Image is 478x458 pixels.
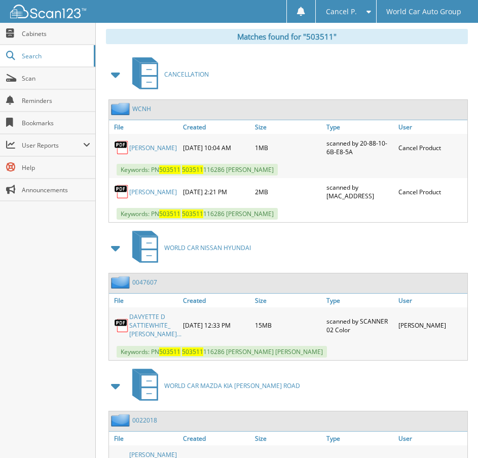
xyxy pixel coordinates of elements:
a: [PERSON_NAME] [129,144,177,152]
span: Scan [22,74,90,83]
a: CANCELLATION [126,54,209,94]
a: User [396,294,467,307]
a: File [109,120,180,134]
div: 15MB [252,310,324,341]
div: [DATE] 12:33 PM [180,310,252,341]
span: 503511 [159,165,180,174]
span: Keywords: PN 116286 [PERSON_NAME] [117,208,278,220]
a: Size [252,120,324,134]
span: Announcements [22,186,90,194]
span: 503511 [159,209,180,218]
a: File [109,294,180,307]
a: File [109,432,180,445]
a: Created [180,120,252,134]
div: Cancel Product [396,181,467,203]
div: [DATE] 2:21 PM [180,181,252,203]
span: 503511 [182,347,203,356]
div: [DATE] 10:04 AM [180,136,252,159]
span: WORLD CAR MAZDA KIA [PERSON_NAME] ROAD [164,381,300,390]
a: WORLD CAR NISSAN HYUNDAI [126,228,251,268]
a: Type [324,294,395,307]
a: Created [180,294,252,307]
div: [PERSON_NAME] [396,310,467,341]
a: [PERSON_NAME] [129,188,177,196]
span: Keywords: PN 116286 [PERSON_NAME] [117,164,278,175]
a: 0047607 [132,278,157,287]
a: 0022018 [132,416,157,425]
a: Created [180,432,252,445]
div: Cancel Product [396,136,467,159]
a: Size [252,432,324,445]
span: Reminders [22,96,90,105]
a: User [396,432,467,445]
span: CANCELLATION [164,70,209,79]
img: PDF.png [114,140,129,155]
span: Cancel P. [326,9,357,15]
div: scanned by [MAC_ADDRESS] [324,181,395,203]
a: WORLD CAR MAZDA KIA [PERSON_NAME] ROAD [126,366,300,406]
span: 503511 [159,347,180,356]
img: PDF.png [114,318,129,333]
div: 2MB [252,181,324,203]
img: folder2.png [111,414,132,427]
span: Keywords: PN 116286 [PERSON_NAME] [PERSON_NAME] [117,346,327,358]
div: Matches found for "503511" [106,29,468,44]
span: World Car Auto Group [386,9,461,15]
a: User [396,120,467,134]
div: scanned by SCANNER 02 Color [324,310,395,341]
span: Bookmarks [22,119,90,127]
a: Type [324,120,395,134]
div: 1MB [252,136,324,159]
img: folder2.png [111,276,132,289]
span: User Reports [22,141,83,150]
span: WORLD CAR NISSAN HYUNDAI [164,243,251,252]
img: folder2.png [111,102,132,115]
img: PDF.png [114,184,129,199]
a: DAVYETTE D SATTIEWHITE_ [PERSON_NAME]... [129,312,181,338]
span: Search [22,52,89,60]
span: Cabinets [22,29,90,38]
img: scan123-logo-white.svg [10,5,86,18]
span: 503511 [182,209,203,218]
div: scanned by 20-88-10-6B-E8-5A [324,136,395,159]
a: WCNH [132,104,151,113]
span: Help [22,163,90,172]
a: Type [324,432,395,445]
a: Size [252,294,324,307]
span: 503511 [182,165,203,174]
